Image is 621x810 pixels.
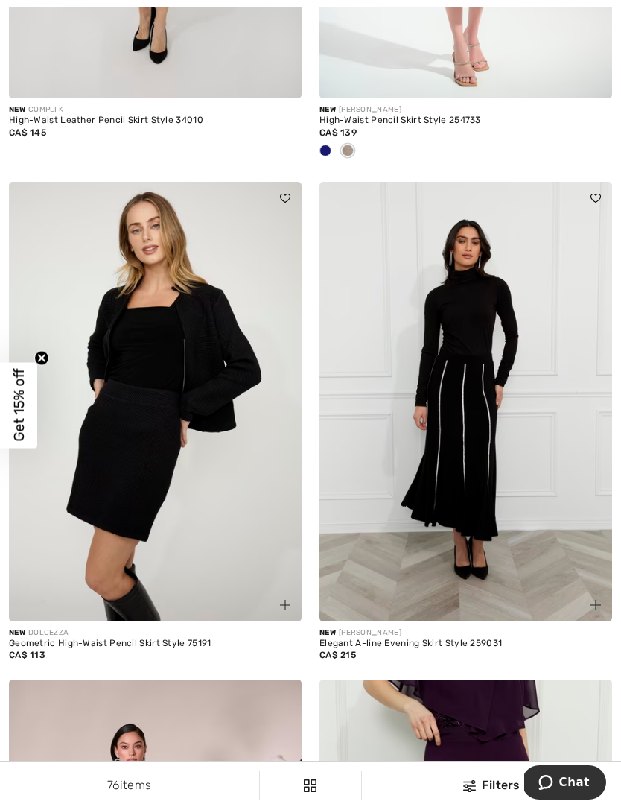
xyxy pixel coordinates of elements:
[319,127,357,138] span: CA$ 139
[314,139,337,164] div: Midnight Blue
[10,369,28,442] span: Get 15% off
[590,600,601,610] img: plus_v2.svg
[590,194,601,203] img: heart_black_full.svg
[319,182,612,621] img: Elegant A-line Evening Skirt Style 259031. Black
[319,104,612,116] div: [PERSON_NAME]
[9,182,302,621] img: Geometric High-Waist Pencil Skirt Style 75191. Black
[9,627,302,639] div: DOLCEZZA
[319,116,612,126] div: High-Waist Pencil Skirt Style 254733
[524,765,606,803] iframe: Opens a widget where you can chat to one of our agents
[280,194,290,203] img: heart_black_full.svg
[371,776,612,794] div: Filters
[34,350,49,365] button: Close teaser
[9,105,25,114] span: New
[319,650,356,660] span: CA$ 215
[337,139,359,164] div: Sand
[319,628,336,637] span: New
[9,628,25,637] span: New
[9,127,46,138] span: CA$ 145
[319,627,612,639] div: [PERSON_NAME]
[9,104,302,116] div: COMPLI K
[107,778,120,792] span: 76
[463,780,476,792] img: Filters
[9,116,302,126] div: High-Waist Leather Pencil Skirt Style 34010
[9,639,302,649] div: Geometric High-Waist Pencil Skirt Style 75191
[9,650,45,660] span: CA$ 113
[304,779,316,792] img: Filters
[319,639,612,649] div: Elegant A-line Evening Skirt Style 259031
[319,105,336,114] span: New
[280,600,290,610] img: plus_v2.svg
